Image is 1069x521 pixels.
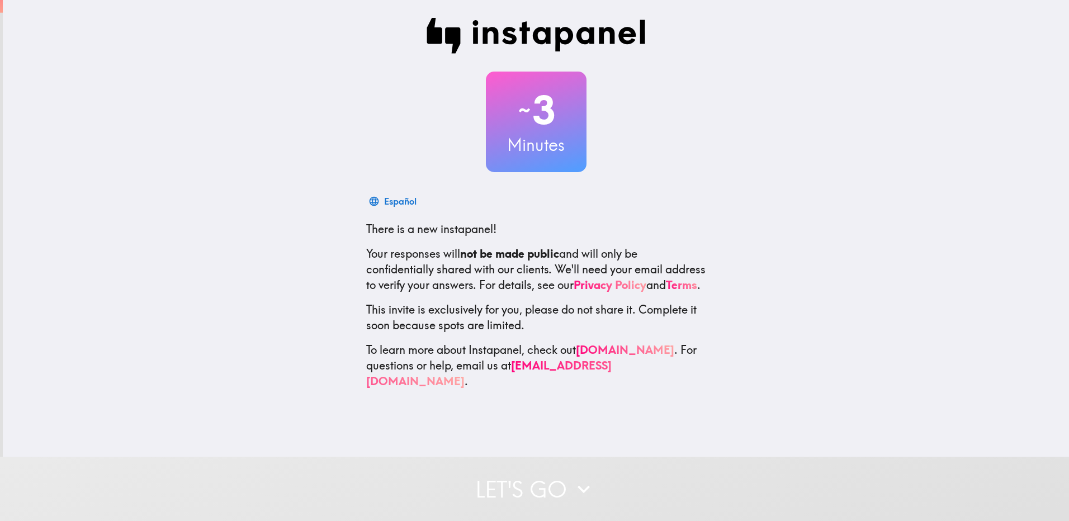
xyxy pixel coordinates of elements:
[384,193,417,209] div: Español
[366,190,421,212] button: Español
[366,358,612,388] a: [EMAIL_ADDRESS][DOMAIN_NAME]
[517,93,532,127] span: ~
[366,222,496,236] span: There is a new instapanel!
[366,342,706,389] p: To learn more about Instapanel, check out . For questions or help, email us at .
[486,133,586,157] h3: Minutes
[666,278,697,292] a: Terms
[366,302,706,333] p: This invite is exclusively for you, please do not share it. Complete it soon because spots are li...
[460,247,559,260] b: not be made public
[486,87,586,133] h2: 3
[574,278,646,292] a: Privacy Policy
[576,343,674,357] a: [DOMAIN_NAME]
[427,18,646,54] img: Instapanel
[366,246,706,293] p: Your responses will and will only be confidentially shared with our clients. We'll need your emai...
